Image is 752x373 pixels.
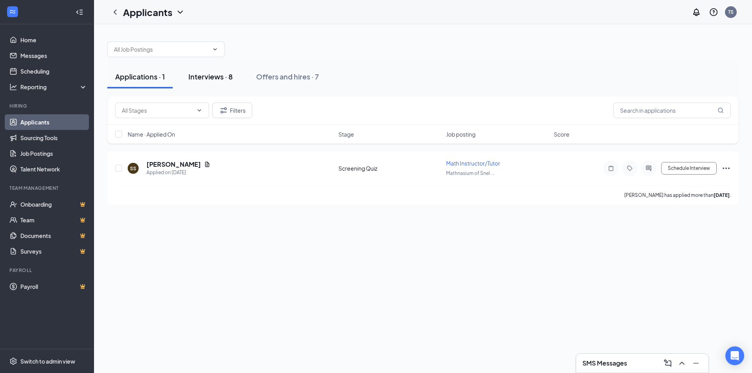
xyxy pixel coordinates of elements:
[606,165,616,171] svg: Note
[122,106,193,115] input: All Stages
[718,107,724,114] svg: MagnifyingGlass
[9,83,17,91] svg: Analysis
[110,7,120,17] svg: ChevronLeft
[582,359,627,368] h3: SMS Messages
[661,162,717,175] button: Schedule Interview
[20,228,87,243] a: DocumentsCrown
[20,48,87,63] a: Messages
[146,169,210,177] div: Applied on [DATE]
[20,130,87,146] a: Sourcing Tools
[338,164,441,172] div: Screening Quiz
[76,8,83,16] svg: Collapse
[676,357,688,369] button: ChevronUp
[690,357,702,369] button: Minimize
[20,114,87,130] a: Applicants
[625,165,634,171] svg: Tag
[725,346,744,365] div: Open Intercom Messenger
[338,130,354,138] span: Stage
[212,46,218,52] svg: ChevronDown
[714,192,730,198] b: [DATE]
[709,7,718,17] svg: QuestionInfo
[115,72,165,81] div: Applications · 1
[20,63,87,79] a: Scheduling
[613,103,731,118] input: Search in applications
[20,146,87,161] a: Job Postings
[446,160,500,167] span: Math Instructor/Tutor
[663,359,672,368] svg: ComposeMessage
[20,357,75,365] div: Switch to admin view
[204,161,210,168] svg: Document
[554,130,569,138] span: Score
[9,357,17,365] svg: Settings
[728,9,734,15] div: TS
[644,165,653,171] svg: ActiveChat
[114,45,209,54] input: All Job Postings
[446,170,494,176] span: Mathnasium of Snel ...
[123,5,172,19] h1: Applicants
[20,32,87,48] a: Home
[20,196,87,212] a: OnboardingCrown
[20,161,87,177] a: Talent Network
[20,243,87,259] a: SurveysCrown
[20,212,87,228] a: TeamCrown
[9,267,86,274] div: Payroll
[130,165,136,172] div: SS
[175,7,185,17] svg: ChevronDown
[212,103,252,118] button: Filter Filters
[20,279,87,294] a: PayrollCrown
[624,192,731,198] p: [PERSON_NAME] has applied more than .
[146,160,201,169] h5: [PERSON_NAME]
[9,185,86,191] div: Team Management
[721,164,731,173] svg: Ellipses
[662,357,674,369] button: ComposeMessage
[9,8,16,16] svg: WorkstreamLogo
[188,72,233,81] div: Interviews · 8
[9,103,86,109] div: Hiring
[128,130,175,138] span: Name · Applied On
[692,7,701,17] svg: Notifications
[196,107,202,114] svg: ChevronDown
[256,72,319,81] div: Offers and hires · 7
[677,359,687,368] svg: ChevronUp
[691,359,701,368] svg: Minimize
[219,106,228,115] svg: Filter
[20,83,88,91] div: Reporting
[446,130,475,138] span: Job posting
